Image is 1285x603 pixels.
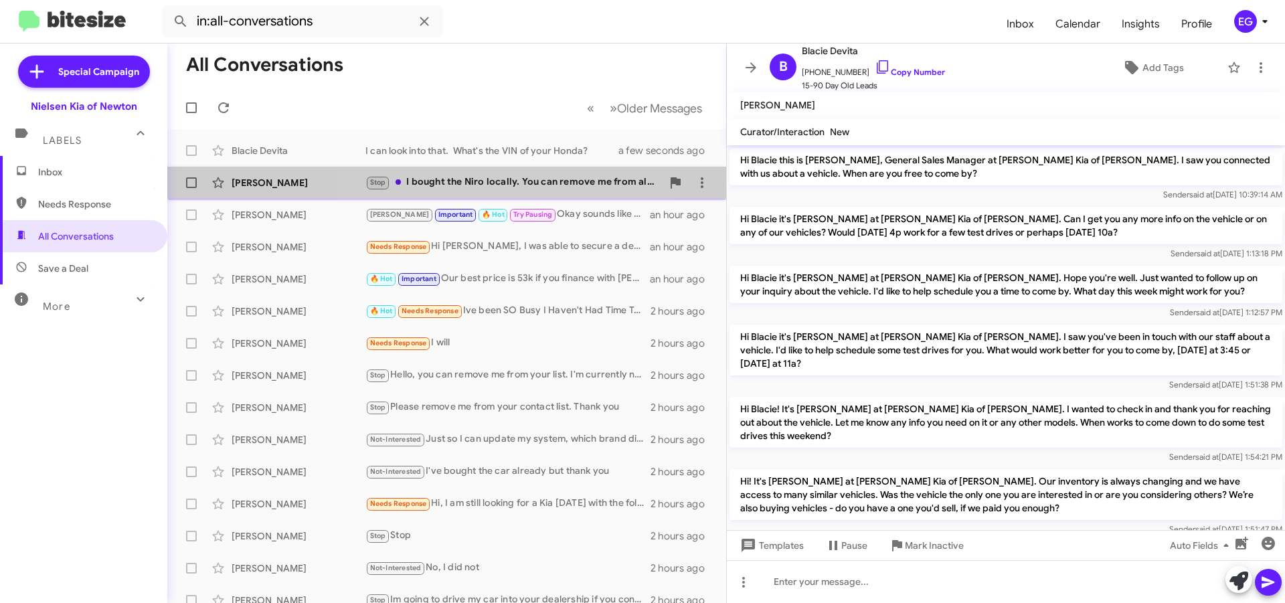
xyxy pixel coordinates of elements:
[730,397,1282,448] p: Hi Blacie! It's [PERSON_NAME] at [PERSON_NAME] Kia of [PERSON_NAME]. I wanted to check in and tha...
[841,533,867,557] span: Pause
[365,207,650,222] div: Okay sounds like a plan.
[727,533,815,557] button: Templates
[365,432,651,447] div: Just so I can update my system, which brand did you purchase?
[740,99,815,111] span: [PERSON_NAME]
[1111,5,1171,44] span: Insights
[162,5,443,37] input: Search
[1197,248,1220,258] span: said at
[905,533,964,557] span: Mark Inactive
[617,101,702,116] span: Older Messages
[1195,452,1219,462] span: said at
[58,65,139,78] span: Special Campaign
[587,100,594,116] span: «
[1169,379,1282,390] span: Sender [DATE] 1:51:38 PM
[370,339,427,347] span: Needs Response
[730,469,1282,520] p: Hi! It's [PERSON_NAME] at [PERSON_NAME] Kia of [PERSON_NAME]. Our inventory is always changing an...
[635,144,715,157] div: a few seconds ago
[482,210,505,219] span: 🔥 Hot
[232,240,365,254] div: [PERSON_NAME]
[730,207,1282,244] p: Hi Blacie it's [PERSON_NAME] at [PERSON_NAME] Kia of [PERSON_NAME]. Can I get you any more info o...
[370,242,427,251] span: Needs Response
[815,533,878,557] button: Pause
[38,262,88,275] span: Save a Deal
[1171,5,1223,44] a: Profile
[1159,533,1245,557] button: Auto Fields
[1195,379,1219,390] span: said at
[602,94,710,122] button: Next
[878,533,974,557] button: Mark Inactive
[365,303,651,319] div: Ive been SO Busy I Haven't Had Time To Locate Papers Showing The $750 Deposit The Dealership Reci...
[370,531,386,540] span: Stop
[651,305,715,318] div: 2 hours ago
[651,369,715,382] div: 2 hours ago
[875,67,945,77] a: Copy Number
[232,401,365,414] div: [PERSON_NAME]
[580,94,710,122] nav: Page navigation example
[232,144,365,157] div: Blacie Devita
[1196,307,1219,317] span: said at
[402,274,436,283] span: Important
[370,274,393,283] span: 🔥 Hot
[1234,10,1257,33] div: EG
[38,165,152,179] span: Inbox
[1170,533,1234,557] span: Auto Fields
[996,5,1045,44] a: Inbox
[1195,524,1219,534] span: said at
[802,43,945,59] span: Blacie Devita
[830,126,849,138] span: New
[365,528,651,543] div: Stop
[1169,524,1282,534] span: Sender [DATE] 1:51:47 PM
[38,197,152,211] span: Needs Response
[370,178,386,187] span: Stop
[370,499,427,508] span: Needs Response
[730,325,1282,375] p: Hi Blacie it's [PERSON_NAME] at [PERSON_NAME] Kia of [PERSON_NAME]. I saw you've been in touch wi...
[1169,452,1282,462] span: Sender [DATE] 1:54:21 PM
[579,94,602,122] button: Previous
[1171,248,1282,258] span: Sender [DATE] 1:13:18 PM
[651,465,715,479] div: 2 hours ago
[365,335,651,351] div: I will
[232,433,365,446] div: [PERSON_NAME]
[365,239,650,254] div: Hi [PERSON_NAME], I was able to secure a deal with [PERSON_NAME] of [GEOGRAPHIC_DATA] in [GEOGRAP...
[232,337,365,350] div: [PERSON_NAME]
[1142,56,1184,80] span: Add Tags
[365,560,651,576] div: No, I did not
[232,529,365,543] div: [PERSON_NAME]
[232,369,365,382] div: [PERSON_NAME]
[370,210,430,219] span: [PERSON_NAME]
[1223,10,1270,33] button: EG
[802,79,945,92] span: 15-90 Day Old Leads
[370,467,422,476] span: Not-Interested
[186,54,343,76] h1: All Conversations
[651,529,715,543] div: 2 hours ago
[650,208,715,222] div: an hour ago
[438,210,473,219] span: Important
[370,564,422,572] span: Not-Interested
[1189,189,1213,199] span: said at
[402,307,458,315] span: Needs Response
[38,230,114,243] span: All Conversations
[365,496,651,511] div: Hi, I am still looking for a Kia [DATE] with the following config: SX-Prestige Hybrid Exterior: I...
[232,272,365,286] div: [PERSON_NAME]
[18,56,150,88] a: Special Campaign
[365,271,650,286] div: Our best price is 53k if you finance with [PERSON_NAME].
[232,562,365,575] div: [PERSON_NAME]
[370,403,386,412] span: Stop
[232,497,365,511] div: [PERSON_NAME]
[651,401,715,414] div: 2 hours ago
[43,300,70,313] span: More
[730,266,1282,303] p: Hi Blacie it's [PERSON_NAME] at [PERSON_NAME] Kia of [PERSON_NAME]. Hope you're well. Just wanted...
[610,100,617,116] span: »
[738,533,804,557] span: Templates
[365,144,635,157] div: I can look into that. What's the VIN of your Honda?
[650,240,715,254] div: an hour ago
[370,371,386,379] span: Stop
[232,208,365,222] div: [PERSON_NAME]
[365,400,651,415] div: Please remove me from your contact list. Thank you
[1170,307,1282,317] span: Sender [DATE] 1:12:57 PM
[1045,5,1111,44] span: Calendar
[365,464,651,479] div: I've bought the car already but thank you
[232,176,365,189] div: [PERSON_NAME]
